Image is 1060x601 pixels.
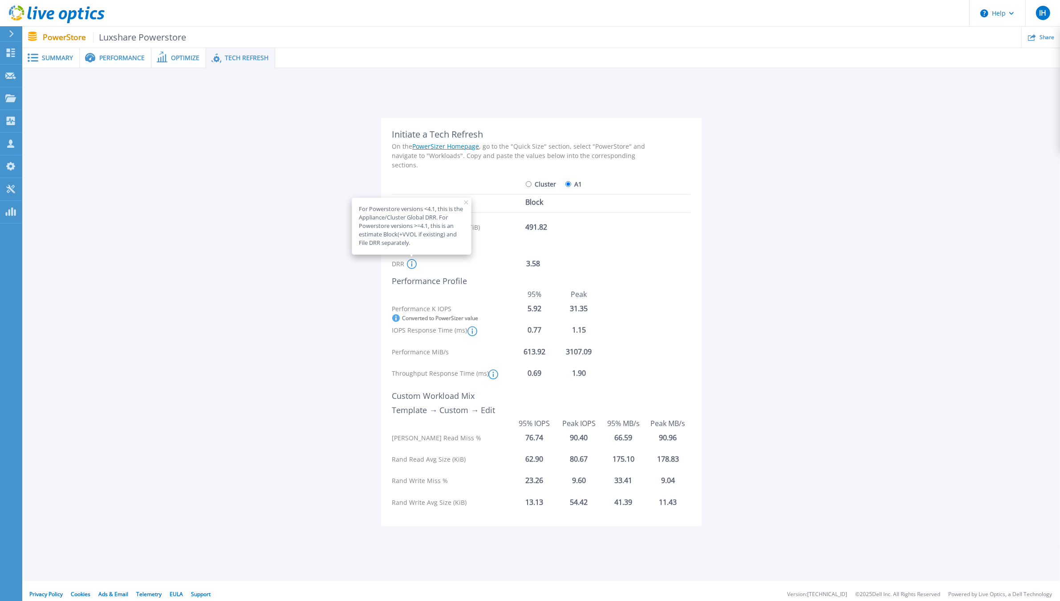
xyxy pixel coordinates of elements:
div: 90.96 [646,434,690,442]
label: A1 [565,176,582,192]
li: © 2025 Dell Inc. All Rights Reserved [855,592,940,597]
div: 95% [512,290,557,298]
div: 62.90 [512,455,557,463]
div: Performance MiB/s [392,349,512,357]
div: 76.74 [512,434,557,442]
div: Peak [557,290,601,298]
div: [PERSON_NAME] Read Miss % [392,435,512,443]
div: 54.42 [557,498,601,506]
a: PowerSizer Homepage [413,142,479,150]
div: 3107.09 [557,348,601,356]
span: Performance [99,55,145,61]
div: Initiate a Tech Refresh [392,129,655,140]
a: Cookies [71,590,90,598]
a: Telemetry [136,590,162,598]
div: Rand Write Miss % [392,477,512,486]
div: 5.92 [512,305,557,313]
div: 90.40 [557,434,601,442]
div: For Powerstore versions <4.1, this is the Appliance/Cluster Global DRR. For Powerstore versions >... [359,205,464,248]
div: 3.58 [526,260,597,276]
div: 31.35 [557,305,601,313]
div: 41.39 [601,498,646,506]
div: 9.04 [646,476,690,484]
input: A1 [565,181,571,187]
div: 95% IOPS [512,419,557,427]
div: Workload Type [392,195,526,210]
div: 1.15 [557,326,601,334]
a: Privacy Policy [29,590,63,598]
div: 613.92 [512,348,557,356]
span: Tech Refresh [225,55,268,61]
div: 23.26 [512,476,557,484]
div: Performance K IOPS [392,305,512,314]
div: Custom Workload Mix [392,391,655,401]
div: Template → Custom → Edit [392,405,655,415]
div: 80.67 [557,455,601,463]
span: Optimize [171,55,199,61]
input: Cluster [526,181,532,187]
div: 9.60 [557,476,601,484]
div: DRR [392,256,527,272]
li: Version: [TECHNICAL_ID] [787,592,847,597]
div: Converted to PowerSizer value [392,314,512,322]
div: Performance Profile [392,276,655,286]
div: 95% MB/s [601,419,646,427]
span: IH [1039,9,1046,16]
span: Share [1040,35,1054,40]
div: 491.82 [526,219,597,235]
div: Block [526,195,597,210]
a: Ads & Email [98,590,128,598]
div: 178.83 [646,455,690,463]
div: 1.90 [557,369,601,377]
div: IOPS Response Time (ms) [392,327,512,336]
span: Summary [42,55,73,61]
p: PowerStore [43,32,187,42]
div: Rand Write Avg Size (KiB) [392,499,512,508]
div: On the , go to the "Quick Size" section, select "PowerStore" and navigate to "Workloads". Copy an... [392,142,655,170]
div: 13.13 [512,498,557,506]
span: Luxshare Powerstore [93,32,187,42]
div: Peak MB/s [646,419,690,427]
div: DRR [392,240,655,249]
div: Peak IOPS [557,419,601,427]
label: Cluster [526,176,556,192]
div: Throughput Response Time (ms) [392,370,512,379]
div: 33.41 [601,476,646,484]
div: 175.10 [601,455,646,463]
a: Support [191,590,211,598]
a: EULA [170,590,183,598]
li: Powered by Live Optics, a Dell Technology [948,592,1052,597]
div: Rand Read Avg Size (KiB) [392,456,512,465]
div: 66.59 [601,434,646,442]
div: 11.43 [646,498,690,506]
